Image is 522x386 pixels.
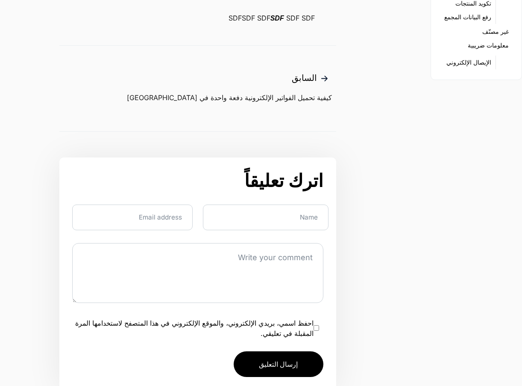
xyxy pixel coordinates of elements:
[446,56,491,68] a: الإيصال الإلكتروني
[444,11,491,23] a: رفع البيانات المجمع
[270,15,284,22] strong: SDF
[72,318,314,338] label: احفظ اسمي، بريدي الإلكتروني، والموقع الإلكتروني في هذا المتصفح لاستخدامها المرة المقبلة في تعليقي.
[127,71,332,103] a: السابق كيفية تحميل الفواتير الإلكترونية دفعة واحدة في [GEOGRAPHIC_DATA]
[127,92,332,103] span: كيفية تحميل الفواتير الإلكترونية دفعة واحدة في [GEOGRAPHIC_DATA]
[72,205,193,230] input: Email address
[127,71,332,86] span: السابق
[59,45,336,132] nav: مقالات
[468,39,509,51] a: معلومات ضريبية
[234,351,323,377] input: إرسال التعليق
[482,26,509,38] a: غير مصنّف
[203,205,328,230] input: Name
[72,170,323,192] h3: اترك تعليقاً
[59,12,315,24] p: SDFSDF SDF SDF SDF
